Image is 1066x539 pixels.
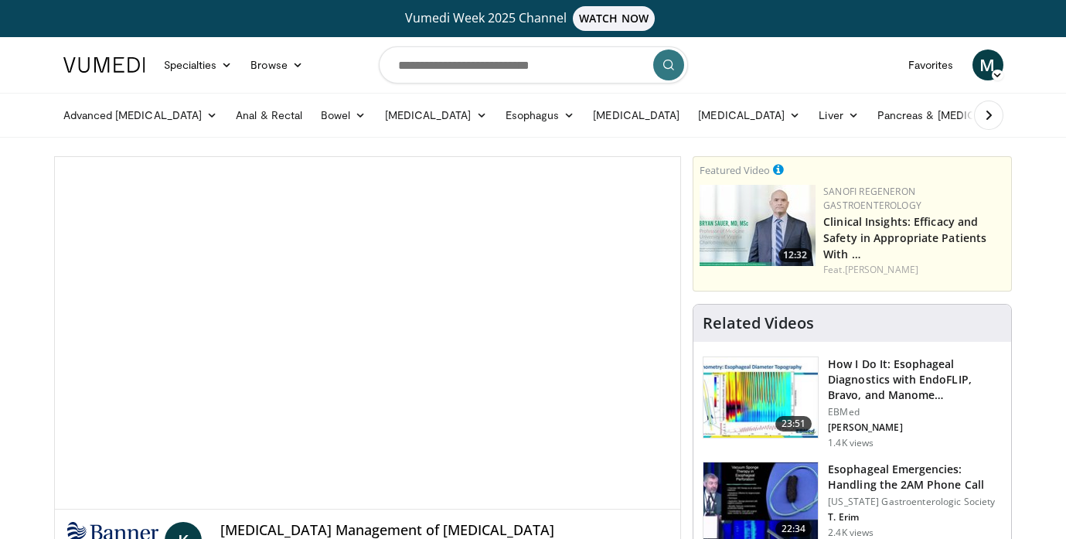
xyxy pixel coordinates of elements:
p: 2.4K views [828,527,874,539]
input: Search topics, interventions [379,46,688,84]
small: Featured Video [700,163,770,177]
a: 23:51 How I Do It: Esophageal Diagnostics with EndoFLIP, Bravo, and Manome… EBMed [PERSON_NAME] 1... [703,356,1002,449]
span: 12:32 [778,248,812,262]
h4: [MEDICAL_DATA] Management of [MEDICAL_DATA] [220,522,668,539]
a: Advanced [MEDICAL_DATA] [54,100,227,131]
a: Favorites [899,49,963,80]
video-js: Video Player [55,157,681,510]
a: [MEDICAL_DATA] [584,100,689,131]
a: Vumedi Week 2025 ChannelWATCH NOW [66,6,1001,31]
a: Pancreas & [MEDICAL_DATA] [868,100,1049,131]
a: Specialties [155,49,242,80]
a: Esophagus [496,100,584,131]
p: [US_STATE] Gastroenterologic Society [828,496,1002,508]
a: [PERSON_NAME] [845,263,918,276]
p: [PERSON_NAME] [828,421,1002,434]
h3: How I Do It: Esophageal Diagnostics with EndoFLIP, Bravo, and Manome… [828,356,1002,403]
h4: Related Videos [703,314,814,333]
a: 12:32 [700,185,816,266]
img: VuMedi Logo [63,57,145,73]
a: [MEDICAL_DATA] [376,100,496,131]
img: 6cc64d0b-951f-4eb1-ade2-d6a05eaa5f98.150x105_q85_crop-smart_upscale.jpg [703,357,818,438]
a: Liver [809,100,867,131]
span: 22:34 [775,521,812,537]
p: EBMed [828,406,1002,418]
a: Sanofi Regeneron Gastroenterology [823,185,921,212]
p: T. Erim [828,511,1002,524]
img: bf9ce42c-6823-4735-9d6f-bc9dbebbcf2c.png.150x105_q85_crop-smart_upscale.jpg [700,185,816,266]
span: 23:51 [775,416,812,432]
p: 1.4K views [828,437,874,449]
a: Anal & Rectal [226,100,312,131]
a: Bowel [312,100,375,131]
a: Browse [241,49,312,80]
a: Clinical Insights: Efficacy and Safety in Appropriate Patients With … [823,214,986,261]
h3: Esophageal Emergencies: Handling the 2AM Phone Call [828,462,1002,493]
div: Feat. [823,263,1005,277]
a: [MEDICAL_DATA] [689,100,809,131]
span: WATCH NOW [573,6,655,31]
a: M [972,49,1003,80]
